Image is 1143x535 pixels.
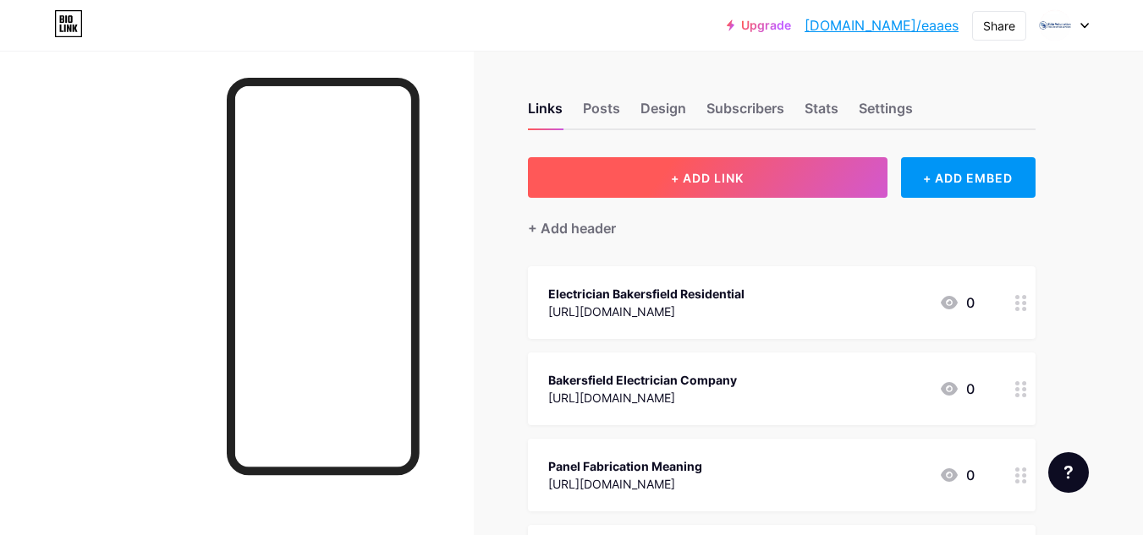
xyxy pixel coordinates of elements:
[1039,9,1071,41] img: eaaes
[528,157,887,198] button: + ADD LINK
[805,15,959,35] a: [DOMAIN_NAME]/eaaes
[939,379,975,399] div: 0
[671,171,744,185] span: + ADD LINK
[548,389,737,407] div: [URL][DOMAIN_NAME]
[548,475,702,493] div: [URL][DOMAIN_NAME]
[939,465,975,485] div: 0
[805,98,838,128] div: Stats
[901,157,1036,198] div: + ADD EMBED
[727,19,791,32] a: Upgrade
[583,98,620,128] div: Posts
[548,457,702,475] div: Panel Fabrication Meaning
[640,98,686,128] div: Design
[859,98,913,128] div: Settings
[548,371,737,389] div: Bakersfield Electrician Company
[548,285,745,303] div: Electrician Bakersfield Residential
[939,292,975,313] div: 0
[983,17,1015,35] div: Share
[706,98,784,128] div: Subscribers
[548,303,745,320] div: [URL][DOMAIN_NAME]
[528,98,563,128] div: Links
[528,218,616,238] div: + Add header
